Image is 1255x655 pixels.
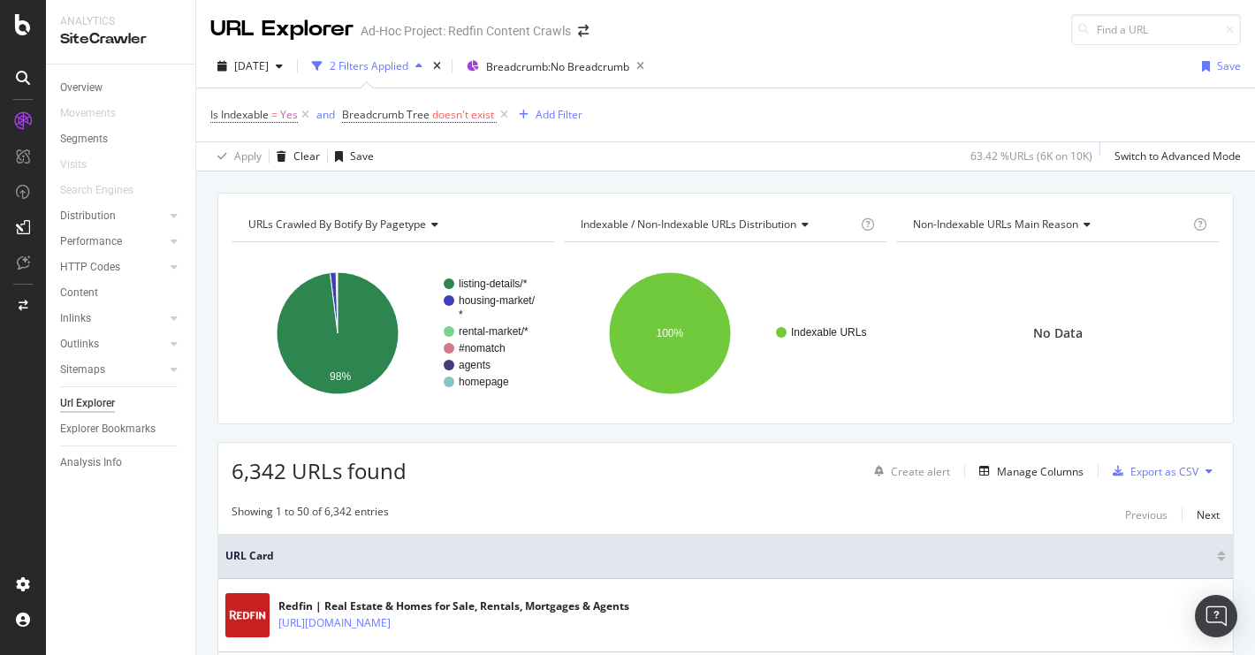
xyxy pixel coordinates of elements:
div: 2 Filters Applied [330,58,408,73]
div: Visits [60,156,87,174]
h4: Non-Indexable URLs Main Reason [909,210,1190,239]
button: and [316,106,335,123]
div: Outlinks [60,335,99,354]
button: Breadcrumb:No Breadcrumb [460,52,629,80]
svg: A chart. [564,256,887,410]
div: Sitemaps [60,361,105,379]
text: housing-market/ [459,294,536,307]
a: [URL][DOMAIN_NAME] [278,614,391,632]
div: Export as CSV [1130,464,1198,479]
span: Yes [280,103,298,127]
a: Outlinks [60,335,165,354]
div: HTTP Codes [60,258,120,277]
div: Redfin | Real Estate & Homes for Sale, Rentals, Mortgages & Agents [278,598,629,614]
a: Content [60,284,183,302]
a: Overview [60,79,183,97]
div: Content [60,284,98,302]
div: Switch to Advanced Mode [1114,149,1241,164]
div: arrow-right-arrow-left [578,25,589,37]
span: = [271,107,278,122]
div: 63.42 % URLs ( 6K on 10K ) [970,149,1092,164]
span: Breadcrumb Tree [342,107,430,122]
div: times [430,57,445,75]
text: agents [459,359,491,371]
a: Performance [60,232,165,251]
div: Open Intercom Messenger [1195,595,1237,637]
a: Inlinks [60,309,165,328]
a: Segments [60,130,183,149]
span: Non-Indexable URLs Main Reason [913,217,1078,232]
div: Analytics [60,14,181,29]
div: Search Engines [60,181,133,200]
div: SiteCrawler [60,29,181,50]
div: Add Filter [536,107,582,122]
button: Next [1197,504,1220,525]
span: doesn't exist [432,107,494,122]
span: Breadcrumb: No Breadcrumb [486,59,629,74]
text: rental-market/* [459,325,529,338]
div: Explorer Bookmarks [60,420,156,438]
a: Movements [60,104,133,123]
button: Manage Columns [972,461,1084,482]
div: Performance [60,232,122,251]
div: Segments [60,130,108,149]
button: Save [328,142,374,171]
div: Analysis Info [60,453,122,472]
div: Distribution [60,207,116,225]
div: Save [1217,58,1241,73]
div: and [316,107,335,122]
button: Create alert [867,457,950,485]
svg: A chart. [232,256,555,410]
a: Analysis Info [60,453,183,472]
div: Previous [1125,507,1168,522]
div: Create alert [891,464,950,479]
span: Is Indexable [210,107,269,122]
text: #nomatch [459,342,506,354]
text: 100% [656,327,683,339]
button: Clear [270,142,320,171]
a: Distribution [60,207,165,225]
a: HTTP Codes [60,258,165,277]
button: Switch to Advanced Mode [1107,142,1241,171]
span: 6,342 URLs found [232,456,407,485]
a: Visits [60,156,104,174]
h4: Indexable / Non-Indexable URLs Distribution [577,210,857,239]
a: Sitemaps [60,361,165,379]
text: 98% [330,370,351,383]
div: Save [350,149,374,164]
img: main image [225,593,270,637]
div: Next [1197,507,1220,522]
button: Apply [210,142,262,171]
div: Movements [60,104,116,123]
span: No Data [1033,324,1083,342]
button: Previous [1125,504,1168,525]
button: Add Filter [512,104,582,126]
text: listing-details/* [459,278,528,290]
div: Manage Columns [997,464,1084,479]
div: Clear [293,149,320,164]
a: Url Explorer [60,394,183,413]
div: Overview [60,79,103,97]
div: Ad-Hoc Project: Redfin Content Crawls [361,22,571,40]
span: URL Card [225,548,1213,564]
button: [DATE] [210,52,290,80]
text: homepage [459,376,509,388]
a: Explorer Bookmarks [60,420,183,438]
span: URLs Crawled By Botify By pagetype [248,217,426,232]
h4: URLs Crawled By Botify By pagetype [245,210,539,239]
button: Export as CSV [1106,457,1198,485]
text: Indexable URLs [791,326,866,339]
div: Showing 1 to 50 of 6,342 entries [232,504,389,525]
span: Indexable / Non-Indexable URLs distribution [581,217,796,232]
div: URL Explorer [210,14,354,44]
button: 2 Filters Applied [305,52,430,80]
span: 2025 Sep. 25th [234,58,269,73]
input: Find a URL [1071,14,1241,45]
button: Save [1195,52,1241,80]
div: Apply [234,149,262,164]
div: Url Explorer [60,394,115,413]
a: Search Engines [60,181,151,200]
div: Inlinks [60,309,91,328]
